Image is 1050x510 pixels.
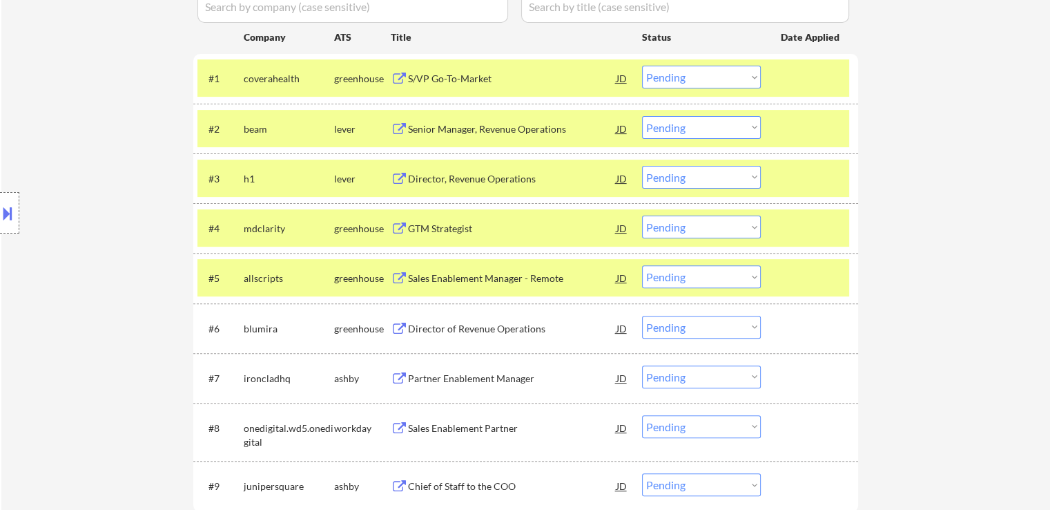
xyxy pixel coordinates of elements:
[334,122,391,136] div: lever
[615,415,629,440] div: JD
[208,480,233,493] div: #9
[615,166,629,191] div: JD
[408,172,616,186] div: Director, Revenue Operations
[781,30,842,44] div: Date Applied
[408,272,616,285] div: Sales Enablement Manager - Remote
[408,72,616,86] div: S/VP Go-To-Market
[334,272,391,285] div: greenhouse
[244,480,334,493] div: junipersquare
[334,172,391,186] div: lever
[208,72,233,86] div: #1
[244,72,334,86] div: coverahealth
[244,272,334,285] div: allscripts
[244,222,334,236] div: mdclarity
[334,222,391,236] div: greenhouse
[408,122,616,136] div: Senior Manager, Revenue Operations
[334,322,391,336] div: greenhouse
[334,422,391,435] div: workday
[244,122,334,136] div: beam
[244,422,334,448] div: onedigital.wd5.onedigital
[334,30,391,44] div: ATS
[408,222,616,236] div: GTM Strategist
[208,372,233,386] div: #7
[334,72,391,86] div: greenhouse
[615,316,629,341] div: JD
[615,66,629,91] div: JD
[642,24,761,49] div: Status
[244,30,334,44] div: Company
[615,366,629,390] div: JD
[244,172,334,186] div: h1
[391,30,629,44] div: Title
[244,372,334,386] div: ironcladhq
[334,480,391,493] div: ashby
[408,372,616,386] div: Partner Enablement Manager
[334,372,391,386] div: ashby
[408,480,616,493] div: Chief of Staff to the COO
[615,265,629,290] div: JD
[244,322,334,336] div: blumira
[208,422,233,435] div: #8
[615,473,629,498] div: JD
[615,116,629,141] div: JD
[615,216,629,240] div: JD
[408,422,616,435] div: Sales Enablement Partner
[408,322,616,336] div: Director of Revenue Operations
